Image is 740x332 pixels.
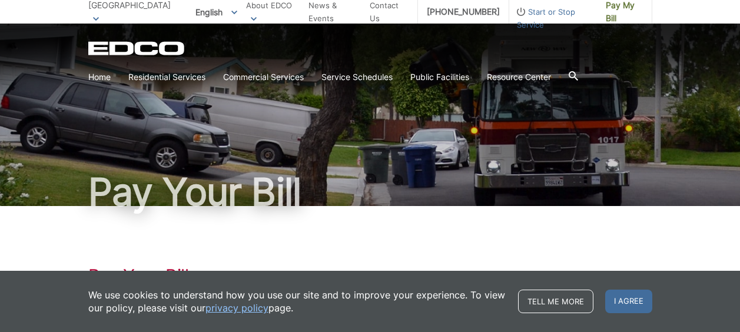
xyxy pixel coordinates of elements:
a: Commercial Services [223,71,304,84]
h1: Pay Your Bill [88,265,652,286]
a: privacy policy [205,301,268,314]
a: Service Schedules [321,71,393,84]
a: EDCD logo. Return to the homepage. [88,41,186,55]
span: I agree [605,290,652,313]
span: English [187,2,246,22]
h1: Pay Your Bill [88,173,652,211]
a: Resource Center [487,71,551,84]
a: Residential Services [128,71,205,84]
a: Home [88,71,111,84]
a: Public Facilities [410,71,469,84]
a: Tell me more [518,290,593,313]
p: We use cookies to understand how you use our site and to improve your experience. To view our pol... [88,288,506,314]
